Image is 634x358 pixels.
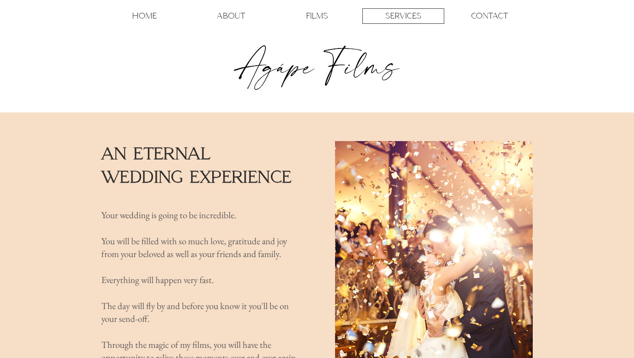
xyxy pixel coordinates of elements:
[132,9,157,23] p: HOME
[306,9,328,23] p: FILMS
[103,8,185,24] a: HOME
[385,9,421,23] p: SERVICES
[449,8,531,24] a: CONTACT
[101,8,533,24] nav: Site
[101,274,214,286] span: Everything will happen very fast.
[362,8,444,24] a: SERVICES
[101,235,287,260] span: You will be filled with so much love, gratitude and joy from your beloved as well as your friends...
[471,9,508,23] p: CONTACT
[190,8,272,24] a: ABOUT
[217,9,245,23] p: ABOUT
[101,143,291,187] span: an eternal wedding experience
[101,209,236,221] span: Your wedding is going to be incredible.
[101,300,289,324] span: The day will fly by and before you know it you'll be on your send-off.
[276,8,358,24] a: FILMS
